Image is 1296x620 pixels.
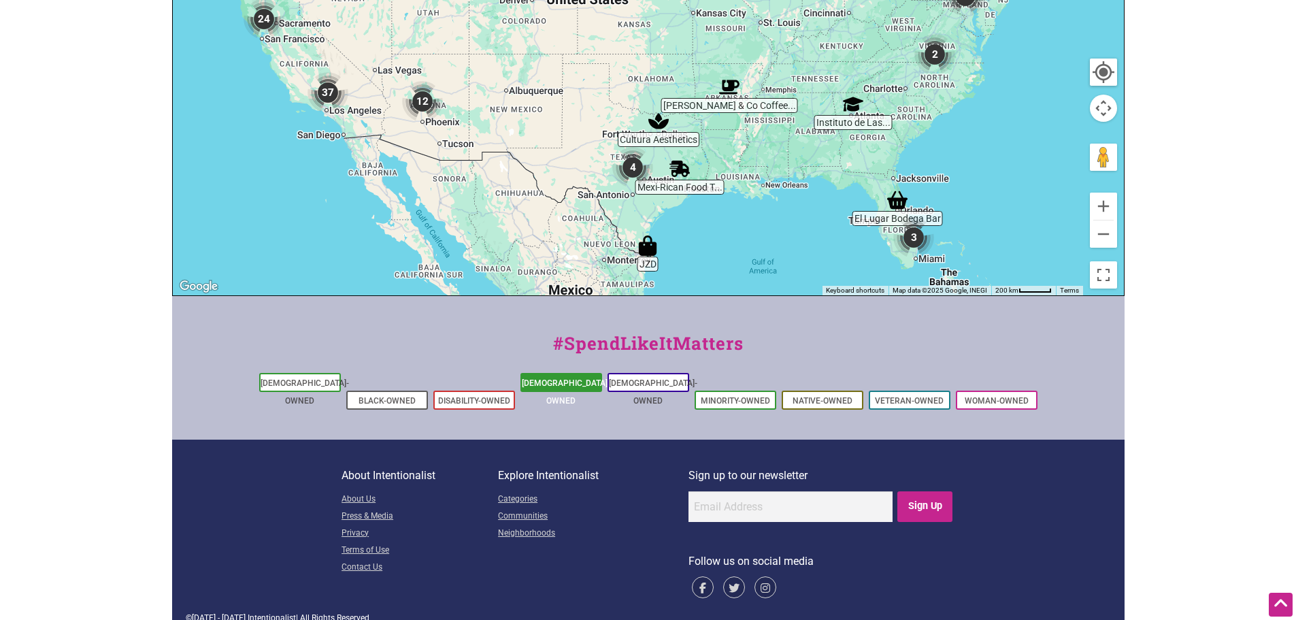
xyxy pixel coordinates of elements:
[719,77,740,97] div: Fidel & Co Coffee Roasters
[438,396,510,406] a: Disability-Owned
[342,467,498,485] p: About Intentionalist
[176,278,221,295] a: Open this area in Google Maps (opens a new window)
[498,525,688,542] a: Neighborhoods
[648,111,669,131] div: Cultura Aesthetics
[637,235,658,256] div: JZD
[669,159,690,179] div: Mexi-Rican Food Truck
[308,72,348,113] div: 37
[176,278,221,295] img: Google
[1089,260,1118,290] button: Toggle fullscreen view
[991,286,1056,295] button: Map Scale: 200 km per 45 pixels
[261,378,349,406] a: [DEMOGRAPHIC_DATA]-Owned
[402,81,443,122] div: 12
[342,525,498,542] a: Privacy
[1060,287,1079,294] a: Terms (opens in new tab)
[897,491,952,522] input: Sign Up
[609,378,697,406] a: [DEMOGRAPHIC_DATA]-Owned
[826,286,884,295] button: Keyboard shortcuts
[995,287,1018,294] span: 200 km
[612,147,653,188] div: 4
[522,378,610,406] a: [DEMOGRAPHIC_DATA]-Owned
[875,396,944,406] a: Veteran-Owned
[965,396,1029,406] a: Woman-Owned
[701,396,770,406] a: Minority-Owned
[1090,221,1117,248] button: Zoom out
[342,491,498,508] a: About Us
[893,217,934,258] div: 3
[793,396,852,406] a: Native-Owned
[342,559,498,576] a: Contact Us
[914,34,955,75] div: 2
[893,287,987,294] span: Map data ©2025 Google, INEGI
[688,553,954,570] p: Follow us on social media
[498,467,688,485] p: Explore Intentionalist
[688,467,954,485] p: Sign up to our newsletter
[1090,144,1117,171] button: Drag Pegman onto the map to open Street View
[498,491,688,508] a: Categories
[843,94,863,114] div: Instituto de Las Américas
[342,508,498,525] a: Press & Media
[342,542,498,559] a: Terms of Use
[498,508,688,525] a: Communities
[359,396,416,406] a: Black-Owned
[172,330,1125,370] div: #SpendLikeItMatters
[1090,193,1117,220] button: Zoom in
[1269,593,1293,617] div: Scroll Back to Top
[688,491,893,522] input: Email Address
[1090,59,1117,86] button: Your Location
[887,190,908,210] div: El Lugar Bodega Bar
[1090,95,1117,122] button: Map camera controls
